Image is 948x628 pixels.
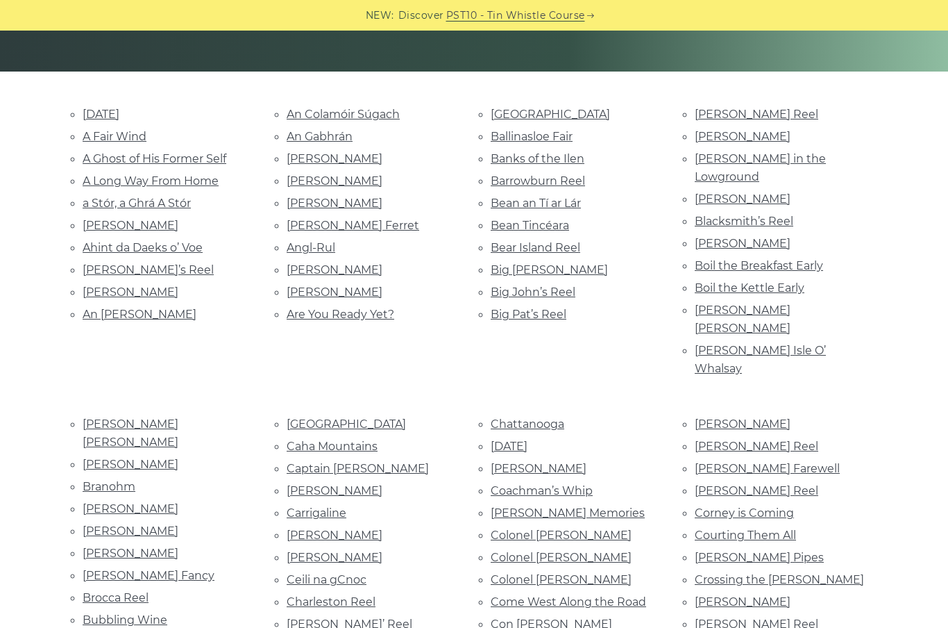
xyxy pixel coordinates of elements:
[695,484,818,497] a: [PERSON_NAME] Reel
[83,613,167,627] a: Bubbling Wine
[491,219,569,232] a: Bean Tincéara
[83,524,178,538] a: [PERSON_NAME]
[695,573,864,586] a: Crossing the [PERSON_NAME]
[446,8,585,24] a: PST10 - Tin Whistle Course
[491,440,527,453] a: [DATE]
[491,197,581,210] a: Bean an Tí ar Lár
[695,529,796,542] a: Courting Them All
[287,241,335,254] a: Angl-Rul
[491,241,580,254] a: Bear Island Reel
[287,108,400,121] a: An Colamóir Súgach
[287,130,353,143] a: An Gabhrán
[83,130,146,143] a: A Fair Wind
[695,462,840,475] a: [PERSON_NAME] Farewell
[491,174,585,188] a: Barrowburn Reel
[83,418,178,449] a: [PERSON_NAME] [PERSON_NAME]
[695,418,790,431] a: [PERSON_NAME]
[491,573,632,586] a: Colonel [PERSON_NAME]
[287,197,382,210] a: [PERSON_NAME]
[83,480,135,493] a: Branohm
[491,506,645,520] a: [PERSON_NAME] Memories
[83,219,178,232] a: [PERSON_NAME]
[287,219,419,232] a: [PERSON_NAME] Ferret
[695,304,790,335] a: [PERSON_NAME] [PERSON_NAME]
[287,484,382,497] a: [PERSON_NAME]
[695,281,804,295] a: Boil the Kettle Early
[83,502,178,515] a: [PERSON_NAME]
[287,440,378,453] a: Caha Mountains
[83,308,196,321] a: An [PERSON_NAME]
[287,573,366,586] a: Ceili na gCnoc
[491,263,608,276] a: Big [PERSON_NAME]
[491,418,564,431] a: Chattanooga
[491,484,593,497] a: Coachman’s Whip
[491,595,646,609] a: Come West Along the Road
[491,130,573,143] a: Ballinasloe Fair
[287,551,382,564] a: [PERSON_NAME]
[695,192,790,206] a: [PERSON_NAME]
[287,462,429,475] a: Captain [PERSON_NAME]
[287,286,382,299] a: [PERSON_NAME]
[695,215,793,228] a: Blacksmith’s Reel
[491,308,566,321] a: Big Pat’s Reel
[695,595,790,609] a: [PERSON_NAME]
[83,108,119,121] a: [DATE]
[83,152,226,165] a: A Ghost of His Former Self
[491,108,610,121] a: [GEOGRAPHIC_DATA]
[83,458,178,471] a: [PERSON_NAME]
[695,344,826,375] a: [PERSON_NAME] Isle O’ Whalsay
[287,174,382,188] a: [PERSON_NAME]
[287,506,346,520] a: Carrigaline
[491,462,586,475] a: [PERSON_NAME]
[491,551,632,564] a: Colonel [PERSON_NAME]
[287,595,375,609] a: Charleston Reel
[695,130,790,143] a: [PERSON_NAME]
[287,529,382,542] a: [PERSON_NAME]
[83,241,203,254] a: Ahint da Daeks o’ Voe
[83,286,178,299] a: [PERSON_NAME]
[287,418,406,431] a: [GEOGRAPHIC_DATA]
[695,440,818,453] a: [PERSON_NAME] Reel
[491,286,575,299] a: Big John’s Reel
[398,8,444,24] span: Discover
[83,591,149,604] a: Brocca Reel
[83,547,178,560] a: [PERSON_NAME]
[695,506,794,520] a: Corney is Coming
[695,108,818,121] a: [PERSON_NAME] Reel
[491,529,632,542] a: Colonel [PERSON_NAME]
[287,263,382,276] a: [PERSON_NAME]
[366,8,394,24] span: NEW:
[83,197,191,210] a: a Stór, a Ghrá A Stór
[287,152,382,165] a: [PERSON_NAME]
[83,174,219,188] a: A Long Way From Home
[695,259,823,272] a: Boil the Breakfast Early
[695,237,790,250] a: [PERSON_NAME]
[695,551,824,564] a: [PERSON_NAME] Pipes
[695,152,826,183] a: [PERSON_NAME] in the Lowground
[287,308,394,321] a: Are You Ready Yet?
[491,152,584,165] a: Banks of the Ilen
[83,569,214,582] a: [PERSON_NAME] Fancy
[83,263,214,276] a: [PERSON_NAME]’s Reel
